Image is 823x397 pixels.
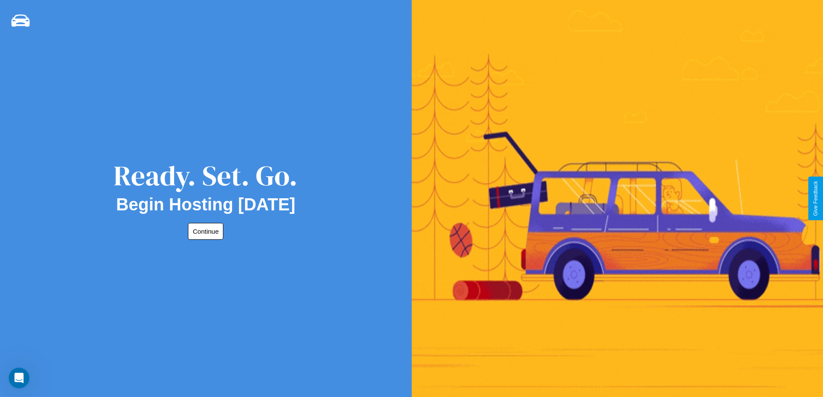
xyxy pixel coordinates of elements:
iframe: Intercom live chat [9,368,29,388]
div: Give Feedback [813,181,819,216]
button: Continue [188,223,223,240]
div: Ready. Set. Go. [114,156,298,195]
h2: Begin Hosting [DATE] [116,195,296,214]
